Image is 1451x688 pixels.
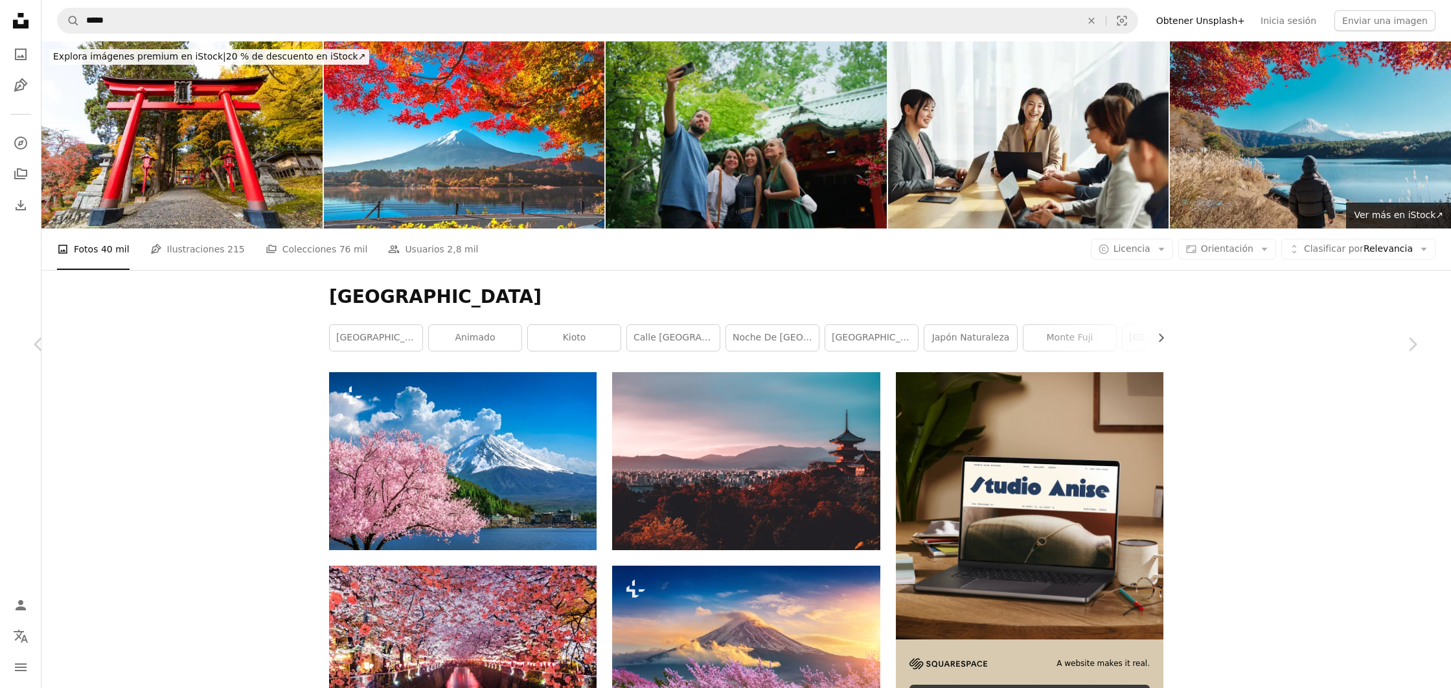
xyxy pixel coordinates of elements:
[612,635,880,647] a: Montaña Fuji y cerezos en flor en primavera, Japón.
[627,325,720,351] a: calle [GEOGRAPHIC_DATA]
[1091,239,1173,260] button: Licencia
[330,325,422,351] a: [GEOGRAPHIC_DATA]
[1281,239,1435,260] button: Clasificar porRelevancia
[1178,239,1276,260] button: Orientación
[58,8,80,33] button: Buscar en Unsplash
[1253,10,1324,31] a: Inicia sesión
[41,41,323,228] img: Puerta japonesa Torii en la entrada de un santuario en otoño
[329,455,597,467] a: Montaña Fuji y cerezos en flor en primavera, Japón.
[1170,41,1451,228] img: Woman tourist with Fuji Mountain at Lake Saiko in Autumn season, happy Traveler travel Mount Fuji...
[447,242,478,256] span: 2,8 mil
[53,51,365,61] span: 20 % de descuento en iStock ↗
[8,161,34,187] a: Colecciones
[1334,10,1435,31] button: Enviar una imagen
[924,325,1017,351] a: Japón Naturaleza
[1304,243,1364,254] span: Clasificar por
[388,228,478,270] a: Usuarios 2,8 mil
[57,8,1138,34] form: Encuentra imágenes en todo el sitio
[888,41,1169,228] img: Asian Business People Having A Meeting
[1201,243,1253,254] span: Orientación
[8,654,34,680] button: Menú
[726,325,819,351] a: Noche de [GEOGRAPHIC_DATA]
[41,41,377,72] a: Explora imágenes premium en iStock|20 % de descuento en iStock↗
[8,72,34,98] a: Ilustraciones
[1304,243,1413,256] span: Relevancia
[8,623,34,649] button: Idioma
[53,51,226,61] span: Explora imágenes premium en iStock |
[1373,282,1451,406] a: Siguiente
[429,325,521,351] a: animado
[266,228,368,270] a: Colecciones 76 mil
[612,372,880,550] img: Pagoda rodeada de árboles
[339,242,368,256] span: 76 mil
[1023,325,1116,351] a: Monte Fuji
[227,242,245,256] span: 215
[8,592,34,618] a: Iniciar sesión / Registrarse
[528,325,621,351] a: Kioto
[1057,658,1150,669] span: A website makes it real.
[329,285,1163,309] h1: [GEOGRAPHIC_DATA]
[1114,243,1150,254] span: Licencia
[329,372,597,550] img: Montaña Fuji y cerezos en flor en primavera, Japón.
[825,325,918,351] a: [GEOGRAPHIC_DATA]
[8,192,34,218] a: Historial de descargas
[8,130,34,156] a: Explorar
[324,41,605,228] img: Scenic View Of Lake By Trees Against Sky During Autumn
[896,372,1163,639] img: file-1705123271268-c3eaf6a79b21image
[8,41,34,67] a: Fotos
[1077,8,1106,33] button: Borrar
[1148,10,1253,31] a: Obtener Unsplash+
[1354,210,1443,220] span: Ver más en iStock ↗
[1123,325,1215,351] a: [GEOGRAPHIC_DATA]
[1149,325,1163,351] button: desplazar lista a la derecha
[1346,203,1451,228] a: Ver más en iStock↗
[606,41,887,228] img: Group Of Friends Visiting Japanese Shrine and Enjoying Taking Selfies
[150,228,245,270] a: Ilustraciones 215
[329,649,597,660] a: canal entre cerezos en flor
[909,658,987,669] img: file-1705255347840-230a6ab5bca9image
[1106,8,1137,33] button: Búsqueda visual
[612,455,880,467] a: Pagoda rodeada de árboles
